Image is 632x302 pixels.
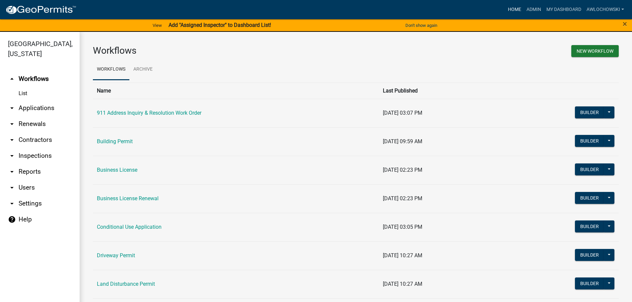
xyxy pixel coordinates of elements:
a: 911 Address Inquiry & Resolution Work Order [97,110,201,116]
i: arrow_drop_down [8,152,16,160]
i: arrow_drop_up [8,75,16,83]
span: × [623,19,627,29]
span: [DATE] 03:05 PM [383,224,422,230]
a: Business License [97,167,137,173]
button: Builder [575,106,604,118]
a: Conditional Use Application [97,224,162,230]
i: arrow_drop_down [8,168,16,176]
a: Archive [129,59,157,80]
h3: Workflows [93,45,351,56]
span: [DATE] 10:27 AM [383,281,422,287]
a: My Dashboard [544,3,584,16]
strong: Add "Assigned Inspector" to Dashboard List! [169,22,271,28]
a: Land Disturbance Permit [97,281,155,287]
button: Close [623,20,627,28]
button: Builder [575,163,604,175]
button: New Workflow [571,45,619,57]
span: [DATE] 02:23 PM [383,195,422,202]
i: arrow_drop_down [8,200,16,208]
i: arrow_drop_down [8,104,16,112]
button: Don't show again [403,20,440,31]
a: Workflows [93,59,129,80]
i: help [8,215,16,223]
span: [DATE] 10:27 AM [383,252,422,259]
th: Name [93,83,379,99]
a: Driveway Permit [97,252,135,259]
button: Builder [575,135,604,147]
span: [DATE] 03:07 PM [383,110,422,116]
i: arrow_drop_down [8,184,16,192]
a: Admin [524,3,544,16]
button: Builder [575,277,604,289]
a: awlochowski [584,3,627,16]
a: Home [505,3,524,16]
a: Building Permit [97,138,133,145]
button: Builder [575,192,604,204]
i: arrow_drop_down [8,136,16,144]
a: Business License Renewal [97,195,159,202]
button: Builder [575,220,604,232]
button: Builder [575,249,604,261]
i: arrow_drop_down [8,120,16,128]
span: [DATE] 02:23 PM [383,167,422,173]
th: Last Published [379,83,498,99]
span: [DATE] 09:59 AM [383,138,422,145]
a: View [150,20,165,31]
